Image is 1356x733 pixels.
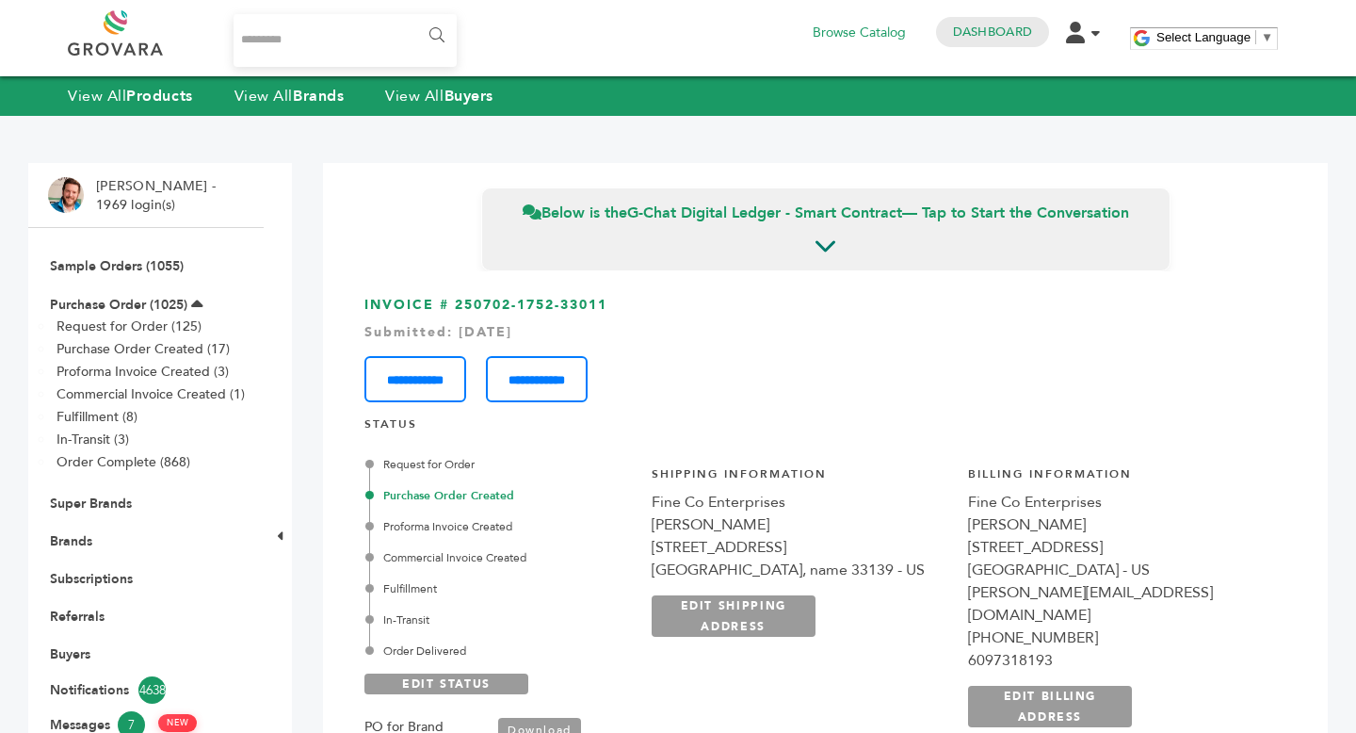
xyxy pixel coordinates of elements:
a: Order Complete (868) [56,453,190,471]
a: EDIT STATUS [364,674,528,694]
a: View AllBuyers [385,86,493,106]
div: 6097318193 [968,649,1266,672]
div: [PHONE_NUMBER] [968,627,1266,649]
a: View AllBrands [234,86,345,106]
a: Brands [50,532,92,550]
a: Super Brands [50,495,132,513]
span: NEW [158,714,197,732]
a: Proforma Invoice Created (3) [56,363,229,381]
div: [GEOGRAPHIC_DATA], name 33139 - US [652,559,949,581]
a: Notifications4638 [50,676,242,704]
div: Fulfillment [369,580,631,597]
a: Commercial Invoice Created (1) [56,385,245,403]
div: [STREET_ADDRESS] [652,536,949,559]
div: Commercial Invoice Created [369,549,631,566]
a: Sample Orders (1055) [50,257,184,275]
a: Purchase Order (1025) [50,296,187,314]
span: 4638 [138,676,166,704]
a: Fulfillment (8) [56,408,137,426]
a: Buyers [50,645,90,663]
span: Below is the — Tap to Start the Conversation [523,203,1129,223]
strong: Buyers [444,86,493,106]
a: Request for Order (125) [56,318,202,335]
h4: Billing Information [968,466,1266,492]
div: [STREET_ADDRESS] [968,536,1266,559]
div: Fine Co Enterprises [968,491,1266,513]
a: Referrals [50,608,105,626]
div: [GEOGRAPHIC_DATA] - US [968,559,1266,581]
span: ▼ [1261,30,1273,44]
div: Order Delivered [369,643,631,660]
div: Proforma Invoice Created [369,518,631,535]
strong: Brands [293,86,344,106]
span: ​ [1255,30,1256,44]
a: Purchase Order Created (17) [56,340,230,358]
h4: Shipping Information [652,466,949,492]
h3: INVOICE # 250702-1752-33011 [364,296,1286,402]
li: [PERSON_NAME] - 1969 login(s) [96,177,220,214]
h4: STATUS [364,416,1286,442]
strong: G-Chat Digital Ledger - Smart Contract [627,203,902,223]
a: Select Language​ [1156,30,1273,44]
div: Fine Co Enterprises [652,491,949,513]
div: [PERSON_NAME] [652,513,949,536]
strong: Products [126,86,192,106]
a: EDIT SHIPPING ADDRESS [652,595,815,637]
a: Browse Catalog [813,23,906,43]
a: In-Transit (3) [56,431,129,448]
div: Submitted: [DATE] [364,323,1286,342]
input: Search... [234,14,457,67]
span: Select Language [1156,30,1251,44]
a: Dashboard [953,24,1032,41]
div: Request for Order [369,456,631,473]
div: [PERSON_NAME][EMAIL_ADDRESS][DOMAIN_NAME] [968,581,1266,627]
div: In-Transit [369,611,631,628]
a: View AllProducts [68,86,193,106]
div: [PERSON_NAME] [968,513,1266,536]
a: EDIT BILLING ADDRESS [968,686,1132,727]
div: Purchase Order Created [369,487,631,504]
a: Subscriptions [50,570,133,588]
